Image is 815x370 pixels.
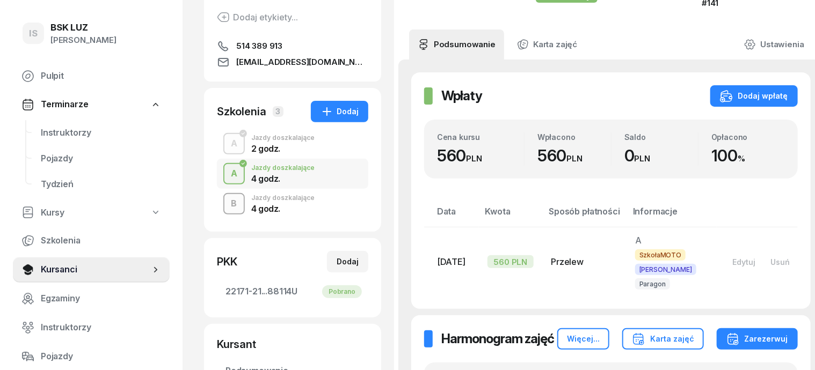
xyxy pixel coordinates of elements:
[41,152,161,166] span: Pojazdy
[41,234,161,248] span: Szkolenia
[726,332,788,345] div: Zarezerwuj
[635,235,642,246] span: A
[236,56,368,69] span: [EMAIL_ADDRESS][DOMAIN_NAME]
[635,278,670,290] span: Paragon
[711,132,785,142] div: Opłacono
[508,29,586,60] a: Karta zajęć
[537,132,611,142] div: Wpłacono
[227,165,242,183] div: A
[467,153,483,164] small: PLN
[217,40,368,53] a: 514 389 913
[41,350,161,364] span: Pojazdy
[13,286,170,312] a: Egzaminy
[622,328,704,350] button: Karta zajęć
[227,195,242,213] div: B
[717,328,798,350] button: Zarezerwuj
[13,228,170,254] a: Szkolenia
[710,85,798,107] button: Dodaj wpłatę
[13,344,170,369] a: Pojazdy
[223,193,245,214] button: B
[437,146,524,166] div: 560
[557,328,609,350] button: Więcej...
[437,256,465,267] span: [DATE]
[13,201,170,225] a: Kursy
[487,255,534,268] div: 560 PLN
[738,153,745,164] small: %
[624,146,698,166] div: 0
[635,249,686,261] span: SzkołaMOTO
[542,204,626,227] th: Sposób płatności
[771,257,790,267] div: Usuń
[223,133,245,154] button: A
[725,253,763,271] button: Edytuj
[720,90,788,102] div: Dodaj wpłatę
[225,285,360,299] span: 22171-21...88114
[50,33,117,47] div: [PERSON_NAME]
[635,264,696,275] span: [PERSON_NAME]
[41,177,161,191] span: Tydzień
[273,106,283,117] span: 3
[566,153,583,164] small: PLN
[251,135,315,141] div: Jazdy doszkalające
[41,321,161,335] span: Instruktorzy
[32,120,170,146] a: Instruktorzy
[217,159,368,189] button: AJazdy doszkalające4 godz.
[32,146,170,172] a: Pojazdy
[41,292,161,306] span: Egzaminy
[624,132,698,142] div: Saldo
[311,101,368,122] button: Dodaj
[223,163,245,184] button: A
[441,330,554,347] h2: Harmonogram zajęć
[41,126,161,140] span: Instruktorzy
[236,40,282,53] span: 514 389 913
[733,257,756,267] div: Edytuj
[337,255,359,268] div: Dodaj
[251,165,315,171] div: Jazdy doszkalające
[437,132,524,142] div: Cena kursu
[217,254,237,269] div: PKK
[479,204,543,227] th: Kwota
[32,172,170,197] a: Tydzień
[627,204,717,227] th: Informacje
[41,69,161,83] span: Pulpit
[29,29,38,38] span: IS
[13,92,170,117] a: Terminarze
[537,146,611,166] div: 560
[736,29,812,60] a: Ustawienia
[711,146,785,166] div: 100
[41,98,88,112] span: Terminarze
[217,337,368,352] div: Kursant
[632,332,694,345] div: Karta zajęć
[424,204,479,227] th: Data
[217,11,298,24] button: Dodaj etykiety...
[13,63,170,89] a: Pulpit
[327,251,368,272] button: Dodaj
[567,332,600,345] div: Więcej...
[635,153,651,164] small: PLN
[251,195,315,201] div: Jazdy doszkalające
[41,263,150,277] span: Kursanci
[322,285,362,298] div: Pobrano
[217,129,368,159] button: AJazdy doszkalające2 godz.
[441,87,482,105] h2: Wpłaty
[251,204,315,213] div: 4 godz.
[217,279,368,305] a: 22171-21...88114UPobrano
[217,56,368,69] a: [EMAIL_ADDRESS][DOMAIN_NAME]
[13,315,170,341] a: Instruktorzy
[217,104,266,119] div: Szkolenia
[551,255,617,269] div: Przelew
[251,144,315,153] div: 2 godz.
[13,257,170,283] a: Kursanci
[41,206,64,220] span: Kursy
[251,174,315,183] div: 4 godz.
[50,23,117,32] div: BSK LUZ
[227,135,242,153] div: A
[763,253,798,271] button: Usuń
[409,29,504,60] a: Podsumowanie
[292,285,297,299] span: U
[321,105,359,118] div: Dodaj
[217,189,368,219] button: BJazdy doszkalające4 godz.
